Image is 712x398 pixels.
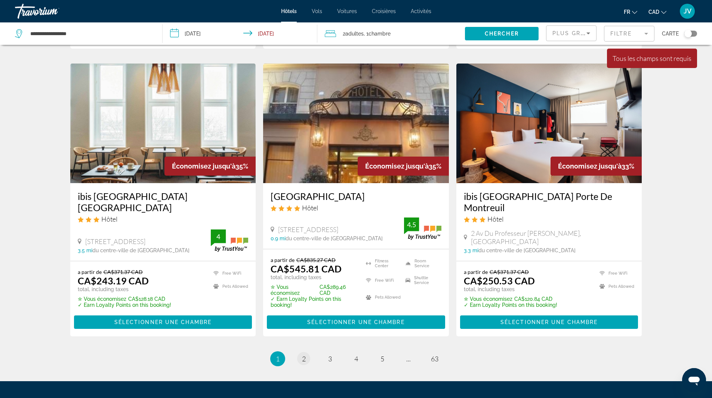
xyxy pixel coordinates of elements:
[406,355,411,363] span: ...
[678,3,697,19] button: User Menu
[485,31,519,37] span: Chercher
[74,317,252,325] a: Sélectionner une chambre
[271,191,441,202] a: [GEOGRAPHIC_DATA]
[211,232,226,241] div: 4
[78,191,249,213] a: ibis [GEOGRAPHIC_DATA] [GEOGRAPHIC_DATA]
[302,204,318,212] span: Hôtel
[487,215,503,223] span: Hôtel
[85,237,145,246] span: [STREET_ADDRESS]
[372,8,396,14] span: Croisières
[78,247,92,253] span: 3.5 mi
[267,317,445,325] a: Sélectionner une chambre
[307,319,404,325] span: Sélectionner une chambre
[317,22,465,45] button: Travelers: 2 adults, 0 children
[662,28,679,39] span: Carte
[104,269,143,275] del: CA$371.37 CAD
[624,6,637,17] button: Change language
[679,30,697,37] button: Toggle map
[369,31,391,37] span: Chambre
[328,355,332,363] span: 3
[78,215,249,223] div: 3 star Hotel
[596,269,634,278] li: Free WiFi
[163,22,318,45] button: Check-in date: Dec 9, 2025 Check-out date: Dec 11, 2025
[460,315,638,329] button: Sélectionner une chambre
[78,296,126,302] span: ✮ Vous économisez
[281,8,297,14] a: Hôtels
[286,235,383,241] span: du centre-ville de [GEOGRAPHIC_DATA]
[402,274,441,287] li: Shuttle Service
[456,64,642,183] img: Hotel image
[404,217,441,240] img: trustyou-badge.svg
[296,257,336,263] del: CA$835.27 CAD
[471,229,635,246] span: 2 Av Du Professeur [PERSON_NAME], [GEOGRAPHIC_DATA]
[464,275,535,286] ins: CA$250.53 CAD
[267,315,445,329] button: Sélectionner une chambre
[684,7,691,15] span: JV
[604,25,654,42] button: Filter
[464,191,635,213] h3: ibis [GEOGRAPHIC_DATA] Porte De Montreuil
[278,225,338,234] span: [STREET_ADDRESS]
[558,162,622,170] span: Économisez jusqu'à
[271,257,295,263] span: a partir de
[70,351,642,366] nav: Pagination
[613,54,691,62] div: Tous les champs sont requis
[78,296,171,302] p: CA$128.18 CAD
[464,296,557,302] p: CA$120.84 CAD
[164,157,256,176] div: 35%
[364,28,391,39] span: , 1
[402,257,441,270] li: Room Service
[596,282,634,291] li: Pets Allowed
[210,269,248,278] li: Free WiFi
[271,204,441,212] div: 4 star Hotel
[354,355,358,363] span: 4
[478,247,576,253] span: du centre-ville de [GEOGRAPHIC_DATA]
[365,162,429,170] span: Économisez jusqu'à
[411,8,431,14] a: Activités
[362,257,402,270] li: Fitness Center
[464,215,635,223] div: 3 star Hotel
[380,355,384,363] span: 5
[92,247,189,253] span: du centre-ville de [GEOGRAPHIC_DATA]
[500,319,598,325] span: Sélectionner une chambre
[276,355,280,363] span: 1
[552,29,590,38] mat-select: Sort by
[78,286,171,292] p: total, including taxes
[460,317,638,325] a: Sélectionner une chambre
[271,284,357,296] p: CA$289.46 CAD
[271,296,357,308] p: ✓ Earn Loyalty Points on this booking!
[114,319,212,325] span: Sélectionner une chambre
[78,302,171,308] p: ✓ Earn Loyalty Points on this booking!
[271,284,318,296] span: ✮ Vous économisez
[648,6,666,17] button: Change currency
[78,269,102,275] span: a partir de
[337,8,357,14] a: Voitures
[682,368,706,392] iframe: Bouton de lancement de la fenêtre de messagerie
[464,286,557,292] p: total, including taxes
[431,355,438,363] span: 63
[490,269,529,275] del: CA$371.37 CAD
[345,31,364,37] span: Adultes
[211,229,248,252] img: trustyou-badge.svg
[404,220,419,229] div: 4.5
[552,30,642,36] span: Plus grandes économies
[101,215,117,223] span: Hôtel
[551,157,642,176] div: 33%
[302,355,306,363] span: 2
[624,9,630,15] span: fr
[263,64,449,183] img: Hotel image
[358,157,449,176] div: 35%
[464,296,512,302] span: ✮ Vous économisez
[464,269,488,275] span: a partir de
[362,274,402,287] li: Free WiFi
[74,315,252,329] button: Sélectionner une chambre
[464,247,478,253] span: 3.3 mi
[271,274,357,280] p: total, including taxes
[312,8,322,14] a: Vols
